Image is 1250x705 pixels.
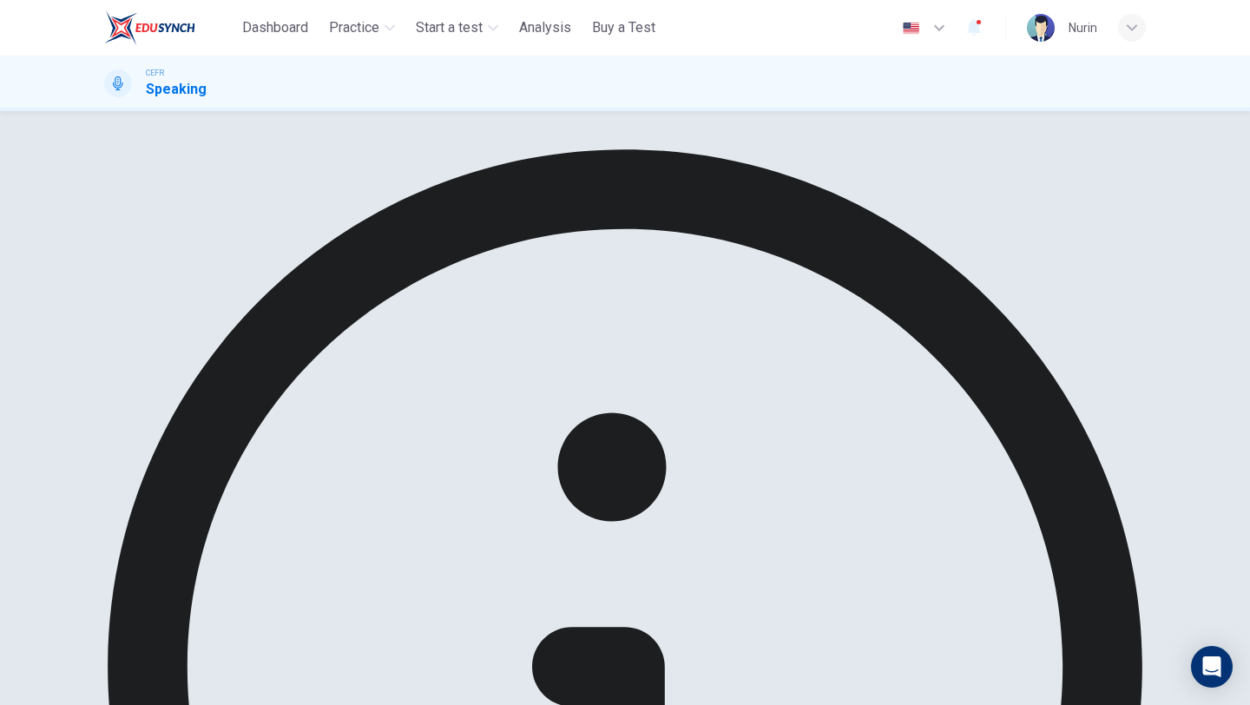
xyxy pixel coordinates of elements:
img: en [900,22,922,35]
div: Open Intercom Messenger [1191,646,1233,688]
span: CEFR [146,67,164,79]
button: Start a test [409,12,505,43]
button: Dashboard [235,12,315,43]
div: Nurin [1069,17,1097,38]
img: ELTC logo [104,10,195,45]
button: Buy a Test [585,12,662,43]
img: Profile picture [1027,14,1055,42]
button: Analysis [512,12,578,43]
span: Practice [329,17,379,38]
span: Dashboard [242,17,308,38]
span: Analysis [519,17,571,38]
span: Start a test [416,17,483,38]
h1: Speaking [146,79,207,100]
button: Practice [322,12,402,43]
span: Buy a Test [592,17,655,38]
a: ELTC logo [104,10,235,45]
